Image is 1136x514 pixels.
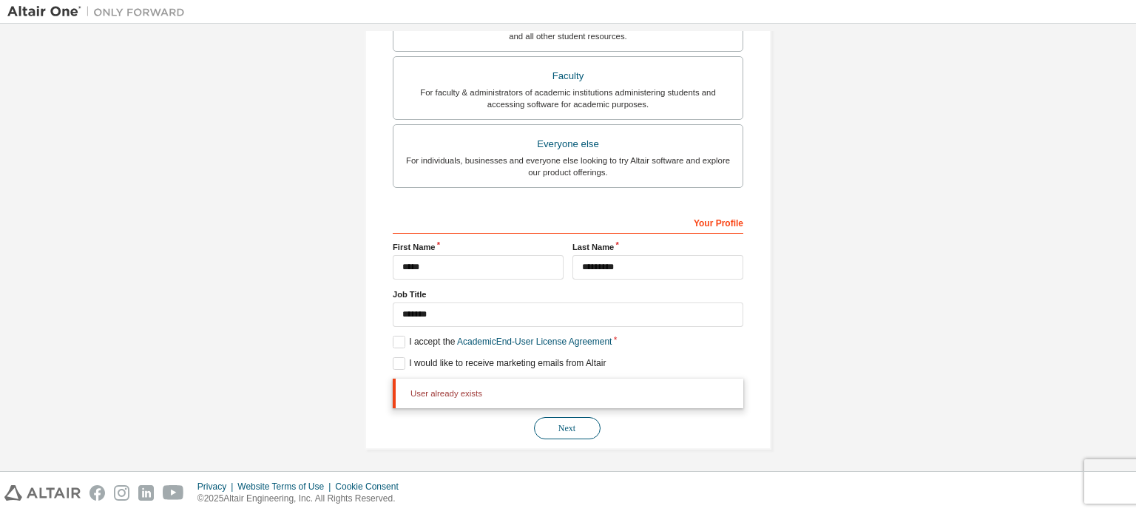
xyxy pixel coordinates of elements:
div: Website Terms of Use [237,481,335,493]
img: instagram.svg [114,485,129,501]
label: Last Name [572,241,743,253]
label: First Name [393,241,564,253]
a: Academic End-User License Agreement [457,337,612,347]
div: User already exists [393,379,743,408]
img: altair_logo.svg [4,485,81,501]
div: For currently enrolled students looking to access the free Altair Student Edition bundle and all ... [402,18,734,42]
div: Cookie Consent [335,481,407,493]
img: Altair One [7,4,192,19]
div: Faculty [402,66,734,87]
div: For faculty & administrators of academic institutions administering students and accessing softwa... [402,87,734,110]
label: I accept the [393,336,612,348]
img: facebook.svg [89,485,105,501]
div: Everyone else [402,134,734,155]
button: Next [534,417,601,439]
div: For individuals, businesses and everyone else looking to try Altair software and explore our prod... [402,155,734,178]
div: Your Profile [393,210,743,234]
div: Privacy [197,481,237,493]
img: linkedin.svg [138,485,154,501]
p: © 2025 Altair Engineering, Inc. All Rights Reserved. [197,493,408,505]
label: I would like to receive marketing emails from Altair [393,357,606,370]
label: Job Title [393,288,743,300]
img: youtube.svg [163,485,184,501]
